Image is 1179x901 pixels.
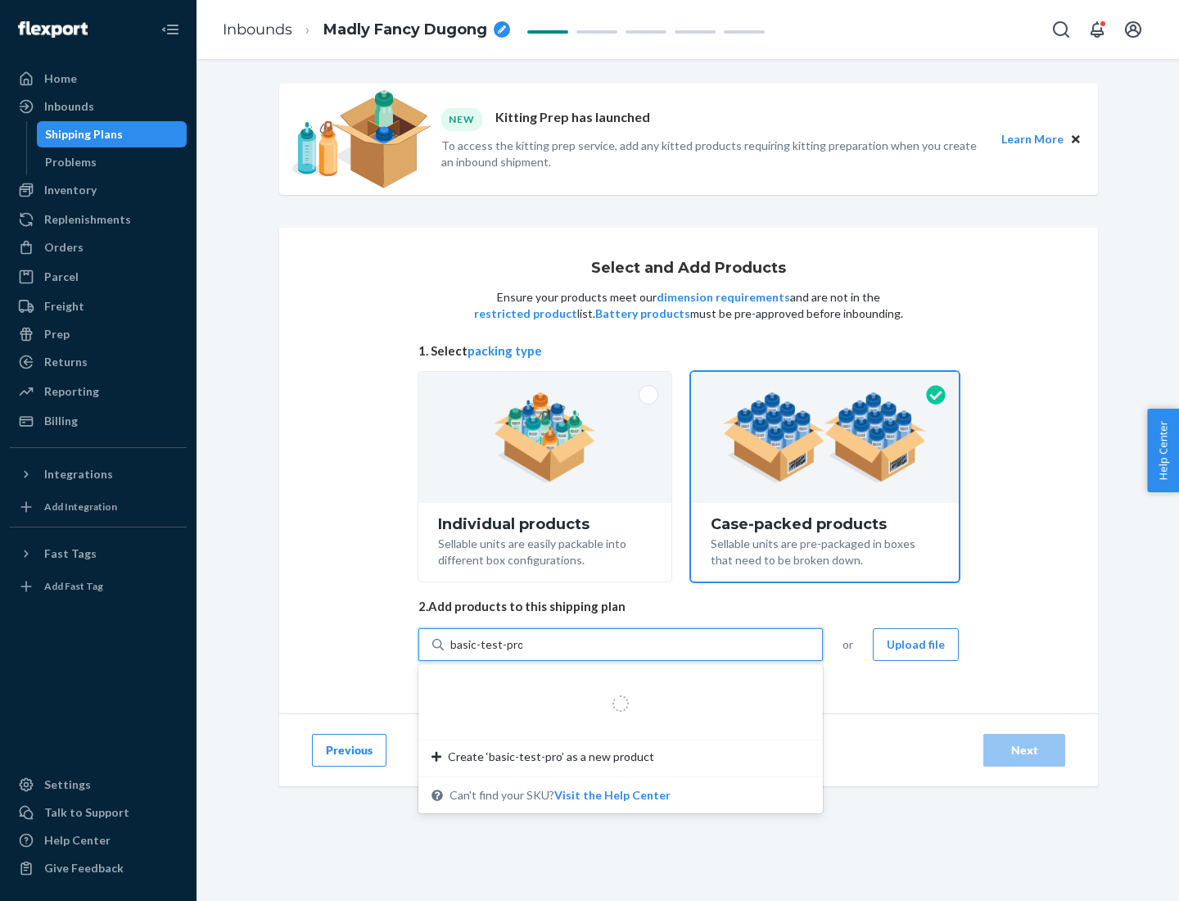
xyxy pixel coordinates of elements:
[441,108,482,130] div: NEW
[37,121,187,147] a: Shipping Plans
[418,342,959,360] span: 1. Select
[44,832,111,849] div: Help Center
[10,772,187,798] a: Settings
[438,532,652,568] div: Sellable units are easily packable into different box configurations.
[10,494,187,520] a: Add Integration
[45,154,97,170] div: Problems
[18,21,88,38] img: Flexport logo
[44,211,131,228] div: Replenishments
[44,182,97,198] div: Inventory
[45,126,123,143] div: Shipping Plans
[1045,13,1077,46] button: Open Search Box
[44,383,99,400] div: Reporting
[418,598,959,615] span: 2. Add products to this shipping plan
[474,306,577,322] button: restricted product
[44,466,113,482] div: Integrations
[448,749,654,765] span: Create ‘basic-test-pro’ as a new product
[438,516,652,532] div: Individual products
[44,354,88,370] div: Returns
[10,66,187,92] a: Home
[10,799,187,826] a: Talk to Support
[312,734,386,767] button: Previous
[44,70,77,87] div: Home
[711,532,939,568] div: Sellable units are pre-packaged in boxes that need to be broken down.
[44,298,84,315] div: Freight
[10,177,187,203] a: Inventory
[10,461,187,487] button: Integrations
[44,860,124,876] div: Give Feedback
[44,326,70,342] div: Prep
[591,260,786,277] h1: Select and Add Products
[10,573,187,600] a: Add Fast Tag
[154,13,187,46] button: Close Navigation
[1117,13,1150,46] button: Open account menu
[44,269,79,285] div: Parcel
[10,293,187,319] a: Freight
[595,306,690,322] button: Battery products
[10,349,187,375] a: Returns
[723,392,927,482] img: case-pack.59cecea509d18c883b923b81aeac6d0b.png
[495,108,650,130] p: Kitting Prep has launched
[44,98,94,115] div: Inbounds
[10,827,187,853] a: Help Center
[1067,130,1085,148] button: Close
[37,149,187,175] a: Problems
[10,855,187,881] button: Give Feedback
[10,541,187,567] button: Fast Tags
[323,20,487,41] span: Madly Fancy Dugong
[223,20,292,38] a: Inbounds
[10,264,187,290] a: Parcel
[1081,13,1113,46] button: Open notifications
[983,734,1065,767] button: Next
[44,413,78,429] div: Billing
[44,239,84,256] div: Orders
[1001,130,1064,148] button: Learn More
[10,93,187,120] a: Inbounds
[472,289,905,322] p: Ensure your products meet our and are not in the list. must be pre-approved before inbounding.
[494,392,596,482] img: individual-pack.facf35554cb0f1810c75b2bd6df2d64e.png
[449,787,671,804] span: Can't find your SKU?
[468,342,542,360] button: packing type
[1147,409,1179,492] button: Help Center
[657,289,790,306] button: dimension requirements
[711,516,939,532] div: Case-packed products
[842,636,853,653] span: or
[44,804,129,821] div: Talk to Support
[10,378,187,405] a: Reporting
[44,500,117,514] div: Add Integration
[10,234,187,260] a: Orders
[44,579,103,593] div: Add Fast Tag
[10,321,187,347] a: Prep
[10,206,187,233] a: Replenishments
[441,138,987,170] p: To access the kitting prep service, add any kitted products requiring kitting preparation when yo...
[10,408,187,434] a: Billing
[873,628,959,661] button: Upload file
[450,636,522,653] input: Create ‘basic-test-pro’ as a new productCan't find your SKU?Visit the Help Center
[210,6,523,54] ol: breadcrumbs
[997,742,1051,758] div: Next
[44,546,97,562] div: Fast Tags
[554,787,671,804] button: Create ‘basic-test-pro’ as a new productCan't find your SKU?
[44,776,91,793] div: Settings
